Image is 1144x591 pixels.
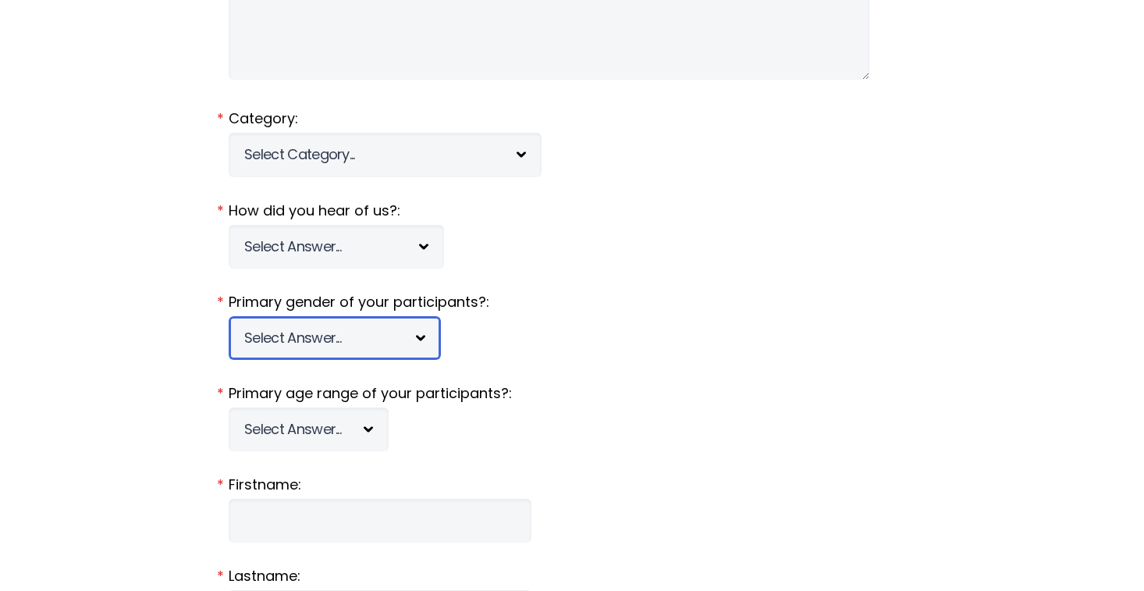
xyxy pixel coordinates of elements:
[229,383,915,404] label: Primary age range of your participants?:
[229,109,915,129] label: Category:
[229,566,915,586] label: Lastname:
[229,292,915,312] label: Primary gender of your participants?:
[229,201,915,221] label: How did you hear of us?:
[229,475,915,495] label: Firstname:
